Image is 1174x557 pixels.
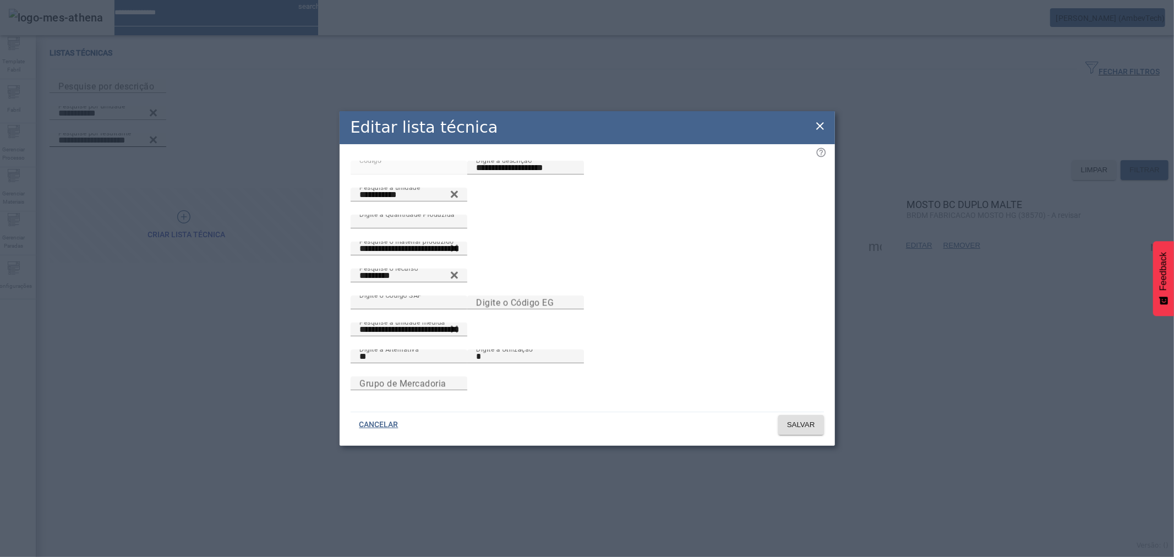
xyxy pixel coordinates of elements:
[359,237,454,245] mat-label: Pesquise o material produzido
[359,156,381,164] mat-label: Código
[359,188,458,201] input: Number
[351,116,498,139] h2: Editar lista técnica
[359,318,445,326] mat-label: Pesquise a unidade medida
[359,264,418,272] mat-label: Pesquise o recurso
[1153,241,1174,316] button: Feedback - Mostrar pesquisa
[359,183,420,191] mat-label: Pesquise a unidade
[359,323,458,336] input: Number
[476,345,533,353] mat-label: Digite a Utilização
[778,415,824,435] button: SALVAR
[359,291,422,299] mat-label: Digite o Código SAP
[476,156,532,164] mat-label: Digite a descrição
[359,269,458,282] input: Number
[359,419,398,430] span: CANCELAR
[359,210,455,218] mat-label: Digite a Quantidade Produzida
[359,242,458,255] input: Number
[359,345,419,353] mat-label: Digite a Alternativa
[1159,252,1168,291] span: Feedback
[351,415,407,435] button: CANCELAR
[359,378,446,389] mat-label: Grupo de Mercadoria
[476,297,554,308] mat-label: Digite o Código EG
[787,419,815,430] span: SALVAR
